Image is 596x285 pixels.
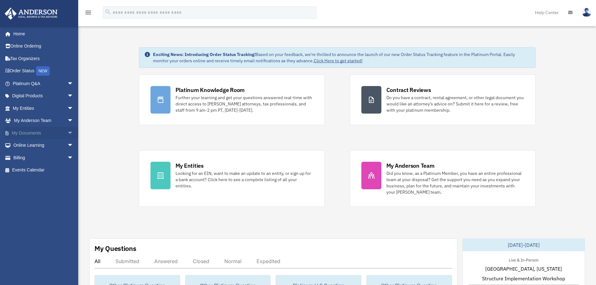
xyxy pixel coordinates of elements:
a: Platinum Q&Aarrow_drop_down [4,77,83,90]
div: Further your learning and get your questions answered real-time with direct access to [PERSON_NAM... [176,94,313,113]
div: All [94,258,100,264]
i: search [104,8,111,15]
span: arrow_drop_down [67,77,80,90]
div: Did you know, as a Platinum Member, you have an entire professional team at your disposal? Get th... [386,170,524,195]
span: arrow_drop_down [67,139,80,152]
a: My Documentsarrow_drop_down [4,127,83,139]
span: arrow_drop_down [67,115,80,127]
div: Expedited [257,258,280,264]
a: Order StatusNEW [4,65,83,78]
strong: Exciting News: Introducing Order Status Tracking! [153,52,256,57]
div: My Questions [94,244,136,253]
div: [DATE]-[DATE] [463,239,585,251]
span: arrow_drop_down [67,127,80,140]
a: Events Calendar [4,164,83,176]
a: Online Learningarrow_drop_down [4,139,83,152]
div: Live & In-Person [504,256,543,263]
a: Online Ordering [4,40,83,53]
a: My Anderson Team Did you know, as a Platinum Member, you have an entire professional team at your... [350,150,536,207]
a: menu [84,11,92,16]
div: My Anderson Team [386,162,435,170]
div: NEW [36,66,50,76]
span: Structure Implementation Workshop [482,275,565,282]
a: Home [4,28,80,40]
a: My Entities Looking for an EIN, want to make an update to an entity, or sign up for a bank accoun... [139,150,325,207]
a: Billingarrow_drop_down [4,151,83,164]
span: arrow_drop_down [67,90,80,103]
a: Digital Productsarrow_drop_down [4,90,83,102]
div: Platinum Knowledge Room [176,86,245,94]
div: Do you have a contract, rental agreement, or other legal document you would like an attorney's ad... [386,94,524,113]
a: My Entitiesarrow_drop_down [4,102,83,115]
img: Anderson Advisors Platinum Portal [3,8,59,20]
span: [GEOGRAPHIC_DATA], [US_STATE] [485,265,562,272]
div: Submitted [115,258,139,264]
a: Contract Reviews Do you have a contract, rental agreement, or other legal document you would like... [350,74,536,125]
a: Tax Organizers [4,52,83,65]
span: arrow_drop_down [67,102,80,115]
div: Answered [154,258,178,264]
div: Looking for an EIN, want to make an update to an entity, or sign up for a bank account? Click her... [176,170,313,189]
i: menu [84,9,92,16]
a: My Anderson Teamarrow_drop_down [4,115,83,127]
div: My Entities [176,162,204,170]
div: Normal [224,258,242,264]
div: Closed [193,258,209,264]
div: Based on your feedback, we're thrilled to announce the launch of our new Order Status Tracking fe... [153,51,530,64]
span: arrow_drop_down [67,151,80,164]
a: Click Here to get started! [314,58,363,64]
div: Contract Reviews [386,86,431,94]
a: Platinum Knowledge Room Further your learning and get your questions answered real-time with dire... [139,74,325,125]
img: User Pic [582,8,591,17]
